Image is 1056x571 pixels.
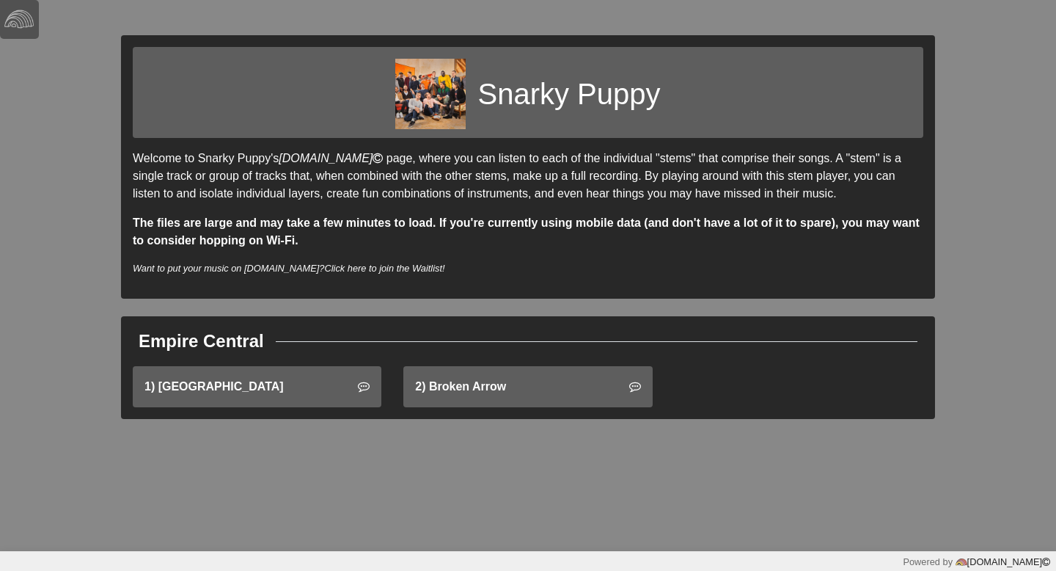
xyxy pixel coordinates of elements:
[279,152,386,164] a: [DOMAIN_NAME]
[4,4,34,34] img: logo-white-4c48a5e4bebecaebe01ca5a9d34031cfd3d4ef9ae749242e8c4bf12ef99f53e8.png
[133,217,920,247] strong: The files are large and may take a few minutes to load. If you're currently using mobile data (an...
[133,366,381,407] a: 1) [GEOGRAPHIC_DATA]
[133,150,923,203] p: Welcome to Snarky Puppy's page, where you can listen to each of the individual "stems" that compr...
[133,263,445,274] i: Want to put your music on [DOMAIN_NAME]?
[395,59,466,129] img: b0ce2f957c79ba83289fe34b867a9dd4feee80d7bacaab490a73b75327e063d4.jpg
[324,263,444,274] a: Click here to join the Waitlist!
[956,556,967,568] img: logo-color-e1b8fa5219d03fcd66317c3d3cfaab08a3c62fe3c3b9b34d55d8365b78b1766b.png
[403,366,652,407] a: 2) Broken Arrow
[477,76,660,112] h1: Snarky Puppy
[953,556,1050,567] a: [DOMAIN_NAME]
[903,555,1050,569] div: Powered by
[139,328,264,354] div: Empire Central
